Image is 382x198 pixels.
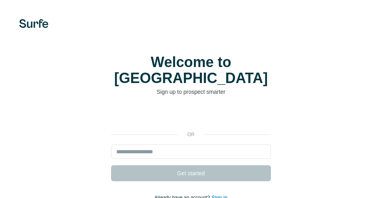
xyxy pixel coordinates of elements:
img: Surfe's logo [19,19,48,28]
h1: Welcome to [GEOGRAPHIC_DATA] [111,54,271,86]
iframe: Sign in with Google Button [107,108,275,125]
p: or [178,131,204,138]
p: Sign up to prospect smarter [111,88,271,96]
